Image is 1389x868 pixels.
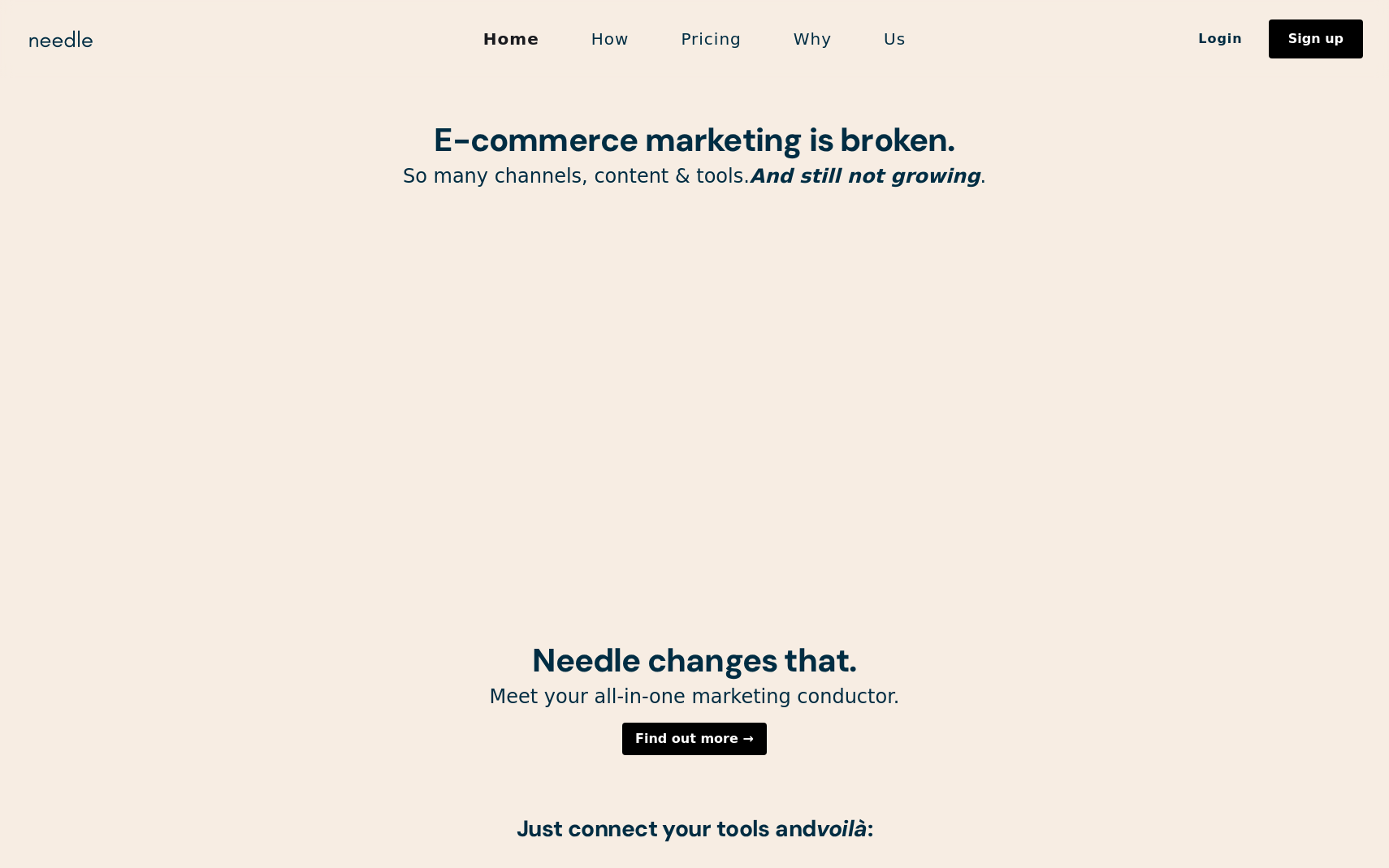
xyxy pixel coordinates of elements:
a: How [565,22,656,56]
a: Find out more → [622,723,767,755]
a: Pricing [655,22,767,56]
a: Us [858,22,932,56]
em: voilà [816,814,868,844]
a: Why [768,22,858,56]
div: Find out more → [635,732,754,745]
strong: Just connect your tools and : [517,814,873,844]
p: So many channels, content & tools. . [280,164,1109,189]
p: Meet your all-in-one marketing conductor. [280,684,1109,710]
a: Login [1172,25,1269,53]
em: And still not growing [750,165,980,188]
strong: Needle changes that. [532,639,856,681]
strong: E-commerce marketing is broken. [434,119,954,161]
a: Sign up [1269,19,1363,58]
div: Sign up [1288,32,1344,45]
a: Home [457,22,565,56]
